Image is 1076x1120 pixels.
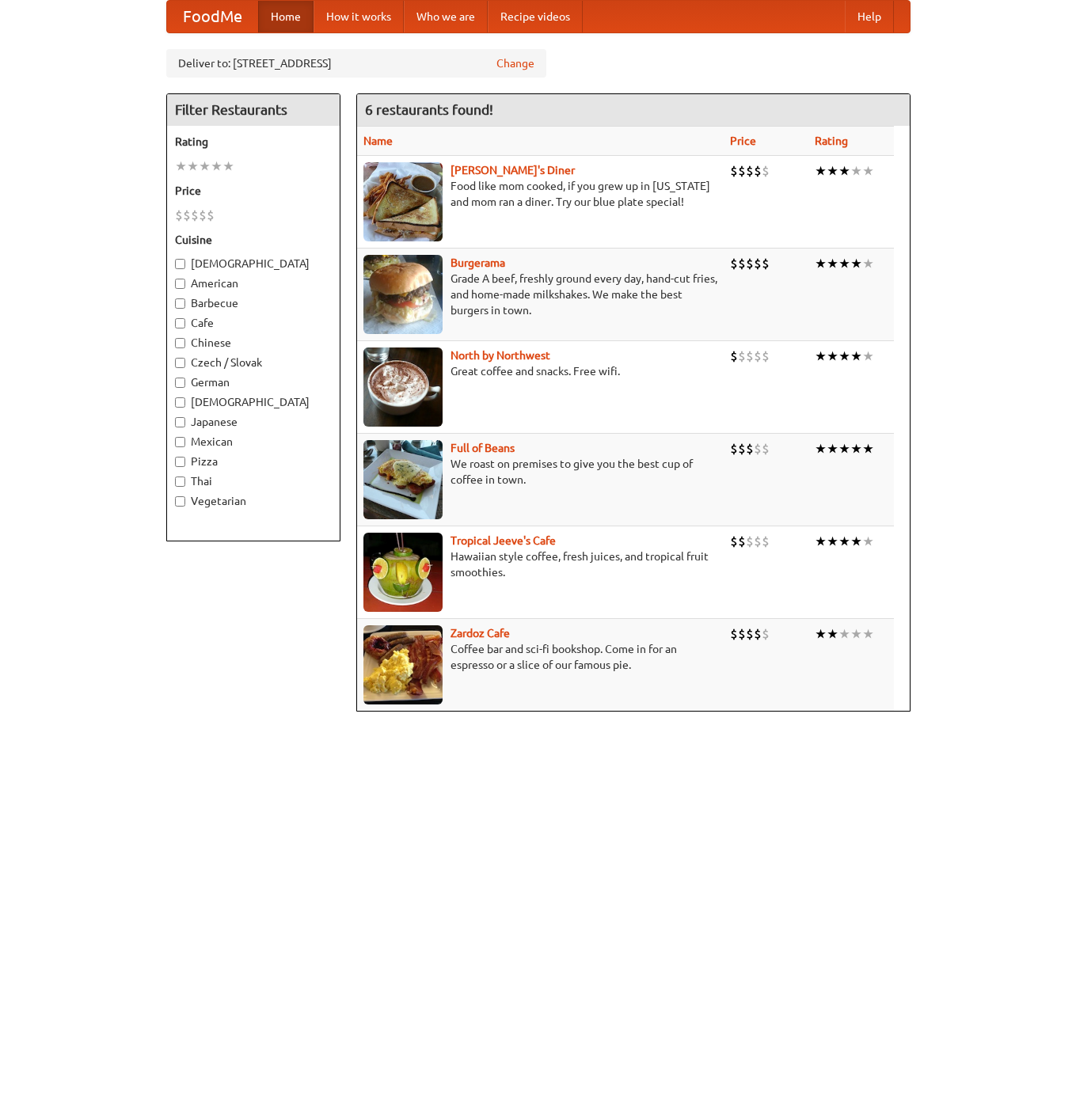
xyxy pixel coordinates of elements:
[850,162,862,180] li: ★
[183,207,191,224] li: $
[175,397,185,408] input: [DEMOGRAPHIC_DATA]
[363,625,443,704] img: zardoz.jpg
[730,162,738,180] li: $
[754,347,762,365] li: $
[827,533,838,550] li: ★
[746,625,754,643] li: $
[762,440,770,457] li: $
[738,162,746,180] li: $
[862,533,874,550] li: ★
[363,533,443,612] img: jeeves.jpg
[815,533,827,550] li: ★
[827,162,838,180] li: ★
[175,338,185,348] input: Chinese
[175,394,332,410] label: [DEMOGRAPHIC_DATA]
[451,442,515,454] a: Full of Beans
[862,440,874,457] li: ★
[175,454,332,469] label: Pizza
[363,549,717,580] p: Hawaiian style coffee, fresh juices, and tropical fruit smoothies.
[850,347,862,365] li: ★
[363,178,717,210] p: Food like mom cooked, if you grew up in [US_STATE] and mom ran a diner. Try our blue plate special!
[738,440,746,457] li: $
[451,164,575,177] a: [PERSON_NAME]'s Diner
[746,533,754,550] li: $
[451,534,556,547] b: Tropical Jeeve's Cafe
[762,255,770,272] li: $
[175,232,332,248] h5: Cuisine
[167,1,258,32] a: FoodMe
[175,259,185,269] input: [DEMOGRAPHIC_DATA]
[754,440,762,457] li: $
[211,158,222,175] li: ★
[862,625,874,643] li: ★
[363,347,443,427] img: north.jpg
[363,363,717,379] p: Great coffee and snacks. Free wifi.
[850,533,862,550] li: ★
[838,255,850,272] li: ★
[746,347,754,365] li: $
[365,102,493,117] ng-pluralize: 6 restaurants found!
[730,135,756,147] a: Price
[730,625,738,643] li: $
[488,1,583,32] a: Recipe videos
[451,256,505,269] a: Burgerama
[850,440,862,457] li: ★
[730,440,738,457] li: $
[838,625,850,643] li: ★
[222,158,234,175] li: ★
[850,255,862,272] li: ★
[167,94,340,126] h4: Filter Restaurants
[363,135,393,147] a: Name
[845,1,894,32] a: Help
[175,335,332,351] label: Chinese
[199,207,207,224] li: $
[730,533,738,550] li: $
[175,355,332,370] label: Czech / Slovak
[191,207,199,224] li: $
[730,347,738,365] li: $
[175,207,183,224] li: $
[827,440,838,457] li: ★
[815,162,827,180] li: ★
[754,255,762,272] li: $
[175,158,187,175] li: ★
[738,625,746,643] li: $
[175,476,185,487] input: Thai
[496,55,534,71] a: Change
[175,414,332,430] label: Japanese
[815,625,827,643] li: ★
[175,256,332,271] label: [DEMOGRAPHIC_DATA]
[815,347,827,365] li: ★
[738,533,746,550] li: $
[738,347,746,365] li: $
[451,349,550,362] a: North by Northwest
[451,627,510,640] a: Zardoz Cafe
[363,271,717,318] p: Grade A beef, freshly ground every day, hand-cut fries, and home-made milkshakes. We make the bes...
[258,1,314,32] a: Home
[762,625,770,643] li: $
[175,417,185,427] input: Japanese
[827,255,838,272] li: ★
[762,162,770,180] li: $
[838,162,850,180] li: ★
[175,434,332,450] label: Mexican
[815,135,848,147] a: Rating
[746,440,754,457] li: $
[815,255,827,272] li: ★
[363,456,717,488] p: We roast on premises to give you the best cup of coffee in town.
[175,473,332,489] label: Thai
[746,162,754,180] li: $
[754,162,762,180] li: $
[363,162,443,241] img: sallys.jpg
[754,625,762,643] li: $
[207,207,215,224] li: $
[175,496,185,507] input: Vegetarian
[175,374,332,390] label: German
[199,158,211,175] li: ★
[175,378,185,388] input: German
[838,533,850,550] li: ★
